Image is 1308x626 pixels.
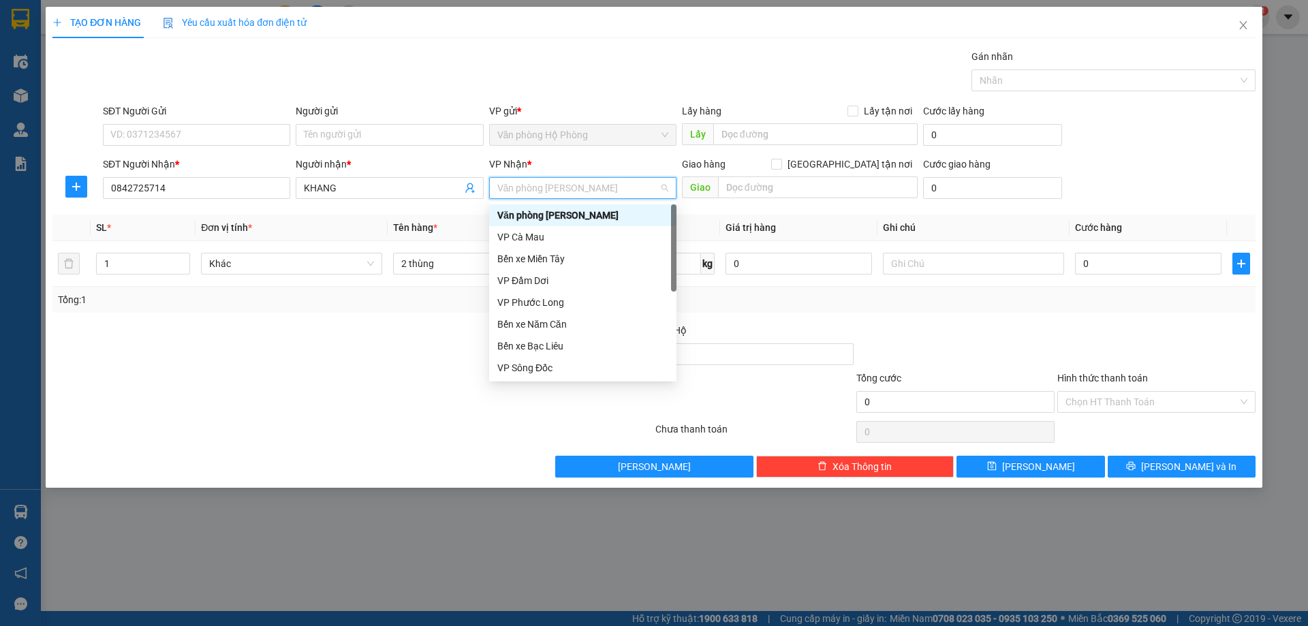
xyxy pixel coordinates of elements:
[58,253,80,275] button: delete
[1224,7,1262,45] button: Close
[832,459,892,474] span: Xóa Thông tin
[103,104,290,119] div: SĐT Người Gửi
[817,461,827,472] span: delete
[1075,222,1122,233] span: Cước hàng
[489,313,676,335] div: Bến xe Năm Căn
[1232,253,1250,275] button: plus
[713,123,918,145] input: Dọc đường
[497,230,668,245] div: VP Cà Mau
[296,157,483,172] div: Người nhận
[497,251,668,266] div: Bến xe Miền Tây
[726,253,872,275] input: 0
[489,292,676,313] div: VP Phước Long
[497,178,668,198] span: Văn phòng Hồ Chí Minh
[555,456,753,478] button: [PERSON_NAME]
[718,176,918,198] input: Dọc đường
[489,335,676,357] div: Bến xe Bạc Liêu
[489,204,676,226] div: Văn phòng Hồ Chí Minh
[201,222,252,233] span: Đơn vị tính
[163,18,174,29] img: icon
[1141,459,1236,474] span: [PERSON_NAME] và In
[497,273,668,288] div: VP Đầm Dơi
[1108,456,1256,478] button: printer[PERSON_NAME] và In
[296,104,483,119] div: Người gửi
[497,208,668,223] div: Văn phòng [PERSON_NAME]
[1057,373,1148,384] label: Hình thức thanh toán
[393,253,574,275] input: VD: Bàn, Ghế
[726,222,776,233] span: Giá trị hàng
[497,360,668,375] div: VP Sông Đốc
[103,157,290,172] div: SĐT Người Nhận
[756,456,954,478] button: deleteXóa Thông tin
[883,253,1064,275] input: Ghi Chú
[956,456,1104,478] button: save[PERSON_NAME]
[682,176,718,198] span: Giao
[66,181,87,192] span: plus
[971,51,1013,62] label: Gán nhãn
[1238,20,1249,31] span: close
[654,422,855,445] div: Chưa thanh toán
[858,104,918,119] span: Lấy tận nơi
[96,222,107,233] span: SL
[1126,461,1136,472] span: printer
[52,17,141,28] span: TẠO ĐƠN HÀNG
[856,373,901,384] span: Tổng cước
[987,461,997,472] span: save
[923,177,1062,199] input: Cước giao hàng
[489,357,676,379] div: VP Sông Đốc
[877,215,1070,241] th: Ghi chú
[65,176,87,198] button: plus
[923,124,1062,146] input: Cước lấy hàng
[618,459,691,474] span: [PERSON_NAME]
[58,292,505,307] div: Tổng: 1
[393,222,437,233] span: Tên hàng
[1233,258,1249,269] span: plus
[782,157,918,172] span: [GEOGRAPHIC_DATA] tận nơi
[682,123,713,145] span: Lấy
[497,317,668,332] div: Bến xe Năm Căn
[489,104,676,119] div: VP gửi
[1002,459,1075,474] span: [PERSON_NAME]
[497,125,668,145] span: Văn phòng Hộ Phòng
[489,226,676,248] div: VP Cà Mau
[701,253,715,275] span: kg
[682,106,721,116] span: Lấy hàng
[497,339,668,354] div: Bến xe Bạc Liêu
[465,183,476,193] span: user-add
[209,253,374,274] span: Khác
[923,159,991,170] label: Cước giao hàng
[489,159,527,170] span: VP Nhận
[923,106,984,116] label: Cước lấy hàng
[497,295,668,310] div: VP Phước Long
[163,17,307,28] span: Yêu cầu xuất hóa đơn điện tử
[682,159,726,170] span: Giao hàng
[489,270,676,292] div: VP Đầm Dơi
[655,325,687,336] span: Thu Hộ
[489,248,676,270] div: Bến xe Miền Tây
[52,18,62,27] span: plus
